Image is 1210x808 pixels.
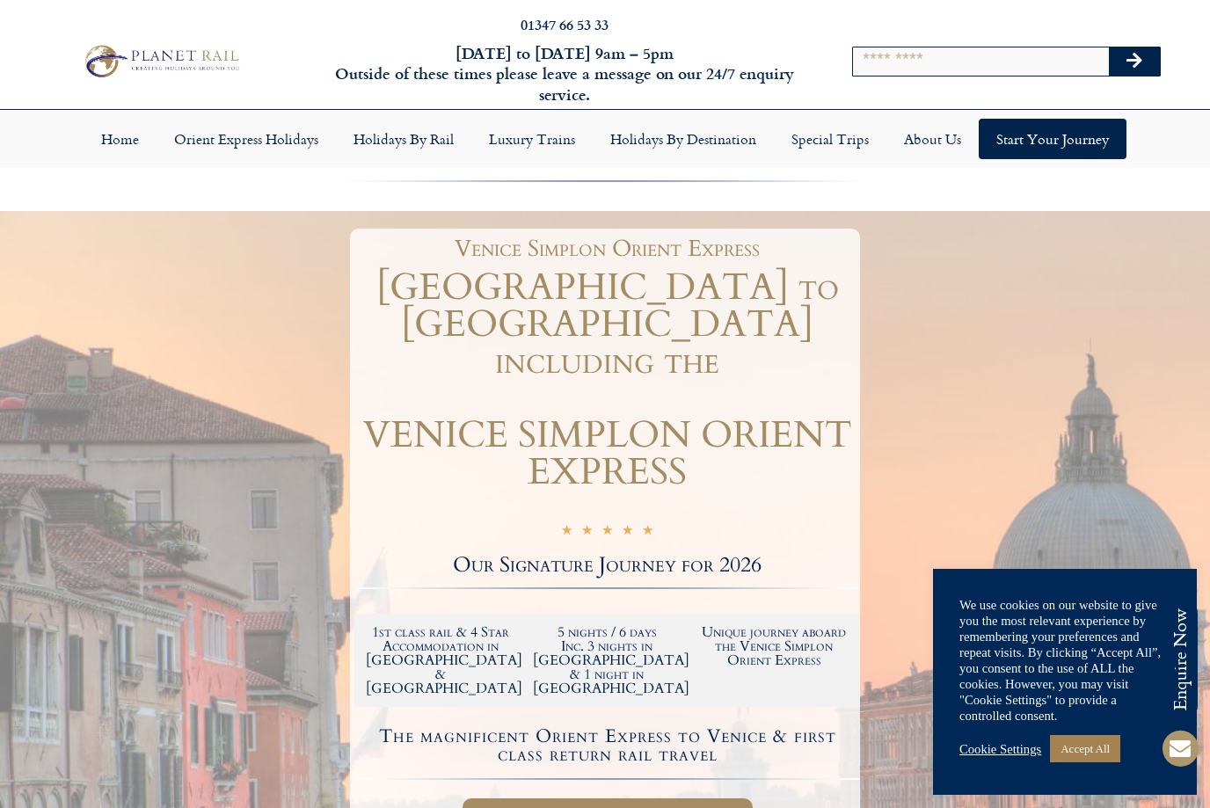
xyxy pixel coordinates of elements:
h2: Unique journey aboard the Venice Simplon Orient Express [699,625,849,667]
a: Accept All [1050,735,1120,762]
h2: Our Signature Journey for 2026 [354,555,860,576]
button: Search [1109,47,1160,76]
i: ☆ [561,522,572,542]
a: Holidays by Rail [336,119,471,159]
h4: The magnificent Orient Express to Venice & first class return rail travel [357,727,857,764]
h6: [DATE] to [DATE] 9am – 5pm Outside of these times please leave a message on our 24/7 enquiry serv... [327,43,802,105]
a: About Us [886,119,979,159]
a: Cookie Settings [959,741,1041,757]
i: ☆ [622,522,633,542]
a: 01347 66 53 33 [521,14,609,34]
h2: 5 nights / 6 days Inc. 3 nights in [GEOGRAPHIC_DATA] & 1 night in [GEOGRAPHIC_DATA] [533,625,682,695]
a: Start your Journey [979,119,1126,159]
a: Holidays by Destination [593,119,774,159]
h2: 1st class rail & 4 Star Accommodation in [GEOGRAPHIC_DATA] & [GEOGRAPHIC_DATA] [366,625,515,695]
nav: Menu [9,119,1201,159]
a: Luxury Trains [471,119,593,159]
a: Home [84,119,157,159]
h1: [GEOGRAPHIC_DATA] to [GEOGRAPHIC_DATA] including the VENICE SIMPLON ORIENT EXPRESS [354,269,860,491]
img: Planet Rail Train Holidays Logo [78,41,244,82]
i: ☆ [642,522,653,542]
h1: Venice Simplon Orient Express [363,237,851,260]
a: Orient Express Holidays [157,119,336,159]
i: ☆ [581,522,593,542]
div: We use cookies on our website to give you the most relevant experience by remembering your prefer... [959,597,1170,724]
div: 5/5 [561,520,653,542]
i: ☆ [601,522,613,542]
a: Special Trips [774,119,886,159]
